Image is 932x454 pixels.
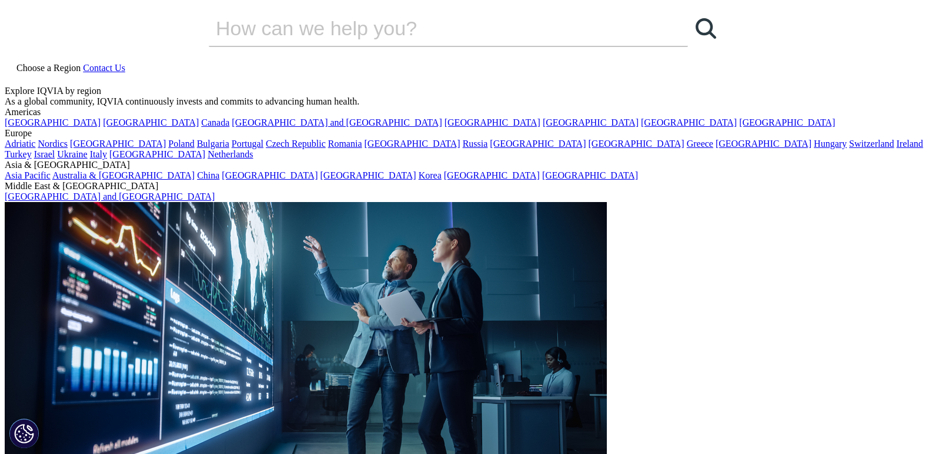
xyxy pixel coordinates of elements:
a: Canada [201,117,229,127]
a: Contact Us [83,63,125,73]
div: Asia & [GEOGRAPHIC_DATA] [5,160,927,170]
a: Netherlands [208,149,253,159]
input: Search [209,11,654,46]
a: China [197,170,219,180]
div: Middle East & [GEOGRAPHIC_DATA] [5,181,927,191]
a: [GEOGRAPHIC_DATA] [444,170,540,180]
a: Israel [34,149,55,159]
div: Europe [5,128,927,139]
a: [GEOGRAPHIC_DATA] [103,117,199,127]
a: Australia & [GEOGRAPHIC_DATA] [52,170,195,180]
a: [GEOGRAPHIC_DATA] [5,117,101,127]
a: Greece [687,139,713,149]
a: [GEOGRAPHIC_DATA] and [GEOGRAPHIC_DATA] [232,117,442,127]
a: Ireland [897,139,923,149]
div: Explore IQVIA by region [5,86,927,96]
a: [GEOGRAPHIC_DATA] [542,170,638,180]
a: [GEOGRAPHIC_DATA] [641,117,737,127]
a: [GEOGRAPHIC_DATA] [70,139,166,149]
a: Poland [168,139,194,149]
a: Nordics [38,139,68,149]
a: Russia [463,139,488,149]
a: Korea [419,170,442,180]
a: Search [688,11,723,46]
a: [GEOGRAPHIC_DATA] [320,170,416,180]
div: As a global community, IQVIA continuously invests and commits to advancing human health. [5,96,927,107]
a: [GEOGRAPHIC_DATA] [365,139,460,149]
a: [GEOGRAPHIC_DATA] and [GEOGRAPHIC_DATA] [5,191,215,201]
a: Adriatic [5,139,35,149]
a: [GEOGRAPHIC_DATA] [222,170,318,180]
a: Bulgaria [197,139,229,149]
span: Choose a Region [16,63,81,73]
a: [GEOGRAPHIC_DATA] [445,117,540,127]
a: Hungary [814,139,847,149]
a: Switzerland [849,139,894,149]
a: Asia Pacific [5,170,51,180]
div: Americas [5,107,927,117]
a: Portugal [232,139,263,149]
a: [GEOGRAPHIC_DATA] [589,139,684,149]
button: Configuración de cookies [9,419,39,448]
svg: Search [696,18,716,39]
a: [GEOGRAPHIC_DATA] [716,139,811,149]
a: Ukraine [57,149,88,159]
a: [GEOGRAPHIC_DATA] [490,139,586,149]
a: Turkey [5,149,32,159]
a: [GEOGRAPHIC_DATA] [109,149,205,159]
a: Romania [328,139,362,149]
a: [GEOGRAPHIC_DATA] [543,117,639,127]
a: Czech Republic [266,139,326,149]
a: [GEOGRAPHIC_DATA] [739,117,835,127]
a: Italy [90,149,107,159]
